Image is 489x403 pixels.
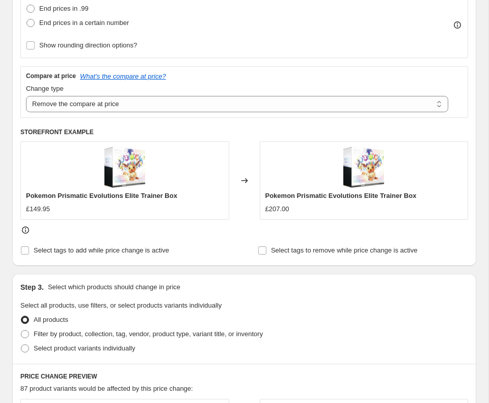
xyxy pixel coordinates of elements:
span: Pokemon Prismatic Evolutions Elite Trainer Box [26,192,177,199]
span: Show rounding direction options? [39,41,137,49]
span: Pokemon Prismatic Evolutions Elite Trainer Box [265,192,417,199]
span: All products [34,316,68,323]
span: Change type [26,85,64,92]
div: £149.95 [26,204,50,214]
span: Select product variants individually [34,344,135,352]
h2: Step 3. [20,282,44,292]
span: Filter by product, collection, tag, vendor, product type, variant title, or inventory [34,330,263,338]
div: £207.00 [265,204,289,214]
h3: Compare at price [26,72,76,80]
button: What's the compare at price? [80,72,166,80]
h6: PRICE CHANGE PREVIEW [20,372,468,381]
img: 593355_in_1000x1000_b6f5b235-6f98-4e9f-af08-f80e0e3256d1_80x.jpg [343,147,384,188]
span: End prices in a certain number [39,19,129,27]
span: End prices in .99 [39,5,89,12]
span: 87 product variants would be affected by this price change: [20,385,193,392]
span: Select tags to add while price change is active [34,246,169,254]
img: 593355_in_1000x1000_b6f5b235-6f98-4e9f-af08-f80e0e3256d1_80x.jpg [104,147,145,188]
span: Select tags to remove while price change is active [271,246,418,254]
p: Select which products should change in price [48,282,180,292]
span: Select all products, use filters, or select products variants individually [20,301,222,309]
h6: STOREFRONT EXAMPLE [20,128,468,136]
